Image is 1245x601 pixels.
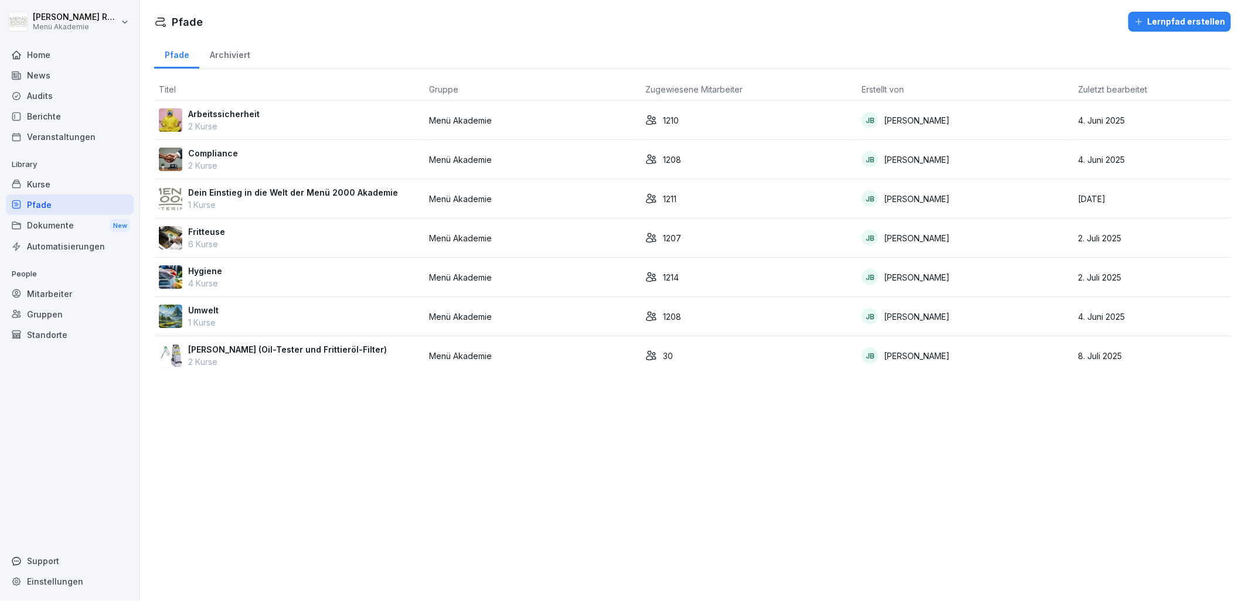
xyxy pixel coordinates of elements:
div: JB [862,151,878,168]
div: JB [862,269,878,285]
th: Gruppe [424,78,641,101]
p: 2 Kurse [188,356,387,368]
p: Menü Akademie [429,193,636,205]
a: Gruppen [6,304,134,325]
p: 4 Kurse [188,277,222,289]
p: 6 Kurse [188,238,225,250]
p: Menü Akademie [429,350,636,362]
a: Veranstaltungen [6,127,134,147]
p: 8. Juli 2025 [1079,350,1226,362]
p: People [6,265,134,284]
p: Menü Akademie [429,232,636,244]
span: Zuletzt bearbeitet [1079,84,1148,94]
p: Compliance [188,147,238,159]
p: Library [6,155,134,174]
a: Mitarbeiter [6,284,134,304]
p: [PERSON_NAME] (Oil-Tester und Frittieröl-Filter) [188,343,387,356]
img: wqxkok33wadzd5klxy6nhlik.png [159,187,182,210]
p: 1210 [663,114,679,127]
p: Menü Akademie [429,153,636,166]
div: JB [862,308,878,325]
div: Lernpfad erstellen [1134,15,1225,28]
a: Einstellungen [6,571,134,592]
div: Dokumente [6,215,134,237]
p: Fritteuse [188,226,225,238]
p: [PERSON_NAME] [884,114,950,127]
a: Pfade [154,39,199,69]
a: DokumenteNew [6,215,134,237]
span: Erstellt von [862,84,904,94]
p: 4. Juni 2025 [1079,310,1226,323]
p: Arbeitssicherheit [188,108,260,120]
p: [PERSON_NAME] [884,271,950,284]
p: Umwelt [188,304,219,316]
a: Audits [6,86,134,106]
p: 1 Kurse [188,316,219,329]
p: 1214 [663,271,679,284]
a: Standorte [6,325,134,345]
button: Lernpfad erstellen [1128,12,1231,32]
p: 2. Juli 2025 [1079,232,1226,244]
span: Zugewiesene Mitarbeiter [645,84,743,94]
div: JB [862,190,878,207]
p: [PERSON_NAME] [884,350,950,362]
div: JB [862,112,878,128]
img: f7m8v62ee7n5nq2sscivbeev.png [159,148,182,171]
p: Menü Akademie [429,310,636,323]
p: Menü Akademie [429,114,636,127]
img: q4sqv7mlyvifhw23vdoza0ik.png [159,108,182,132]
p: 30 [663,350,673,362]
h1: Pfade [172,14,203,30]
p: 1208 [663,153,681,166]
p: 1211 [663,193,676,205]
p: 2 Kurse [188,120,260,132]
span: Titel [159,84,176,94]
p: 1207 [663,232,681,244]
p: [DATE] [1079,193,1226,205]
a: Kurse [6,174,134,194]
p: 1 Kurse [188,199,398,211]
p: 4. Juni 2025 [1079,153,1226,166]
a: Pfade [6,194,134,215]
div: JB [862,347,878,364]
p: Dein Einstieg in die Welt der Menü 2000 Akademie [188,186,398,199]
p: 4. Juni 2025 [1079,114,1226,127]
p: Menü Akademie [33,23,118,31]
p: Hygiene [188,265,222,277]
img: pbizark1n1rfoj522dehoix3.png [159,226,182,250]
p: [PERSON_NAME] [884,310,950,323]
a: Berichte [6,106,134,127]
img: d0y5qjsz8ci1znx3otfnl113.png [159,305,182,328]
img: l7j8ma1q6cu44qkpc9tlpgs1.png [159,265,182,289]
a: Automatisierungen [6,236,134,257]
p: [PERSON_NAME] [884,193,950,205]
img: g6cyvrwv0tz92zdm27cjuovn.png [159,344,182,367]
a: Archiviert [199,39,260,69]
p: Menü Akademie [429,271,636,284]
div: Support [6,551,134,571]
p: [PERSON_NAME] [884,153,950,166]
p: [PERSON_NAME] Radoy [33,12,118,22]
a: Home [6,45,134,65]
div: New [110,219,130,233]
p: [PERSON_NAME] [884,232,950,244]
p: 2. Juli 2025 [1079,271,1226,284]
div: JB [862,230,878,246]
a: News [6,65,134,86]
p: 2 Kurse [188,159,238,172]
p: 1208 [663,310,681,323]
